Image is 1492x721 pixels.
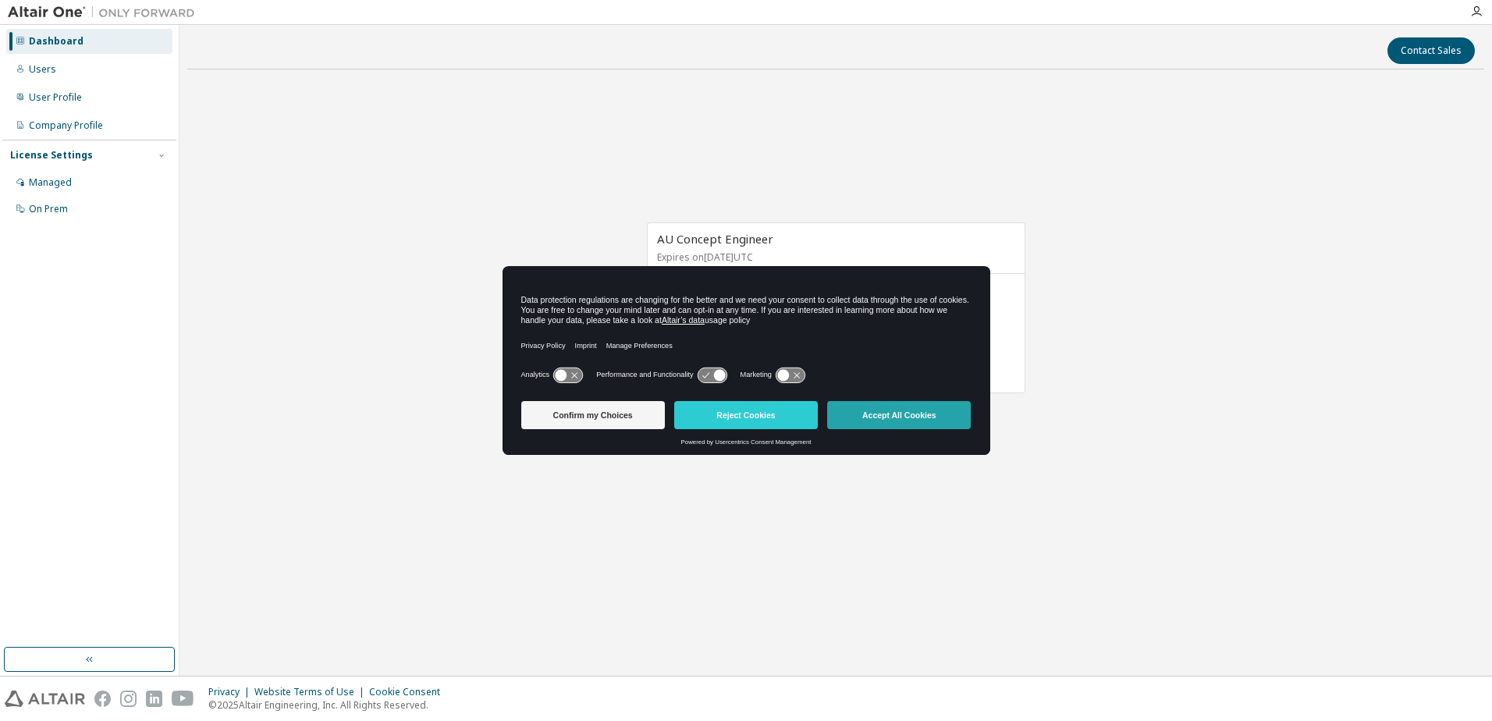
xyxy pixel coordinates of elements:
div: Company Profile [29,119,103,132]
img: facebook.svg [94,691,111,707]
button: Contact Sales [1387,37,1475,64]
img: youtube.svg [172,691,194,707]
div: Website Terms of Use [254,686,369,698]
img: altair_logo.svg [5,691,85,707]
div: User Profile [29,91,82,104]
img: Altair One [8,5,203,20]
img: linkedin.svg [146,691,162,707]
div: Users [29,63,56,76]
div: License Settings [10,149,93,162]
div: On Prem [29,203,68,215]
div: Managed [29,176,72,189]
div: Cookie Consent [369,686,449,698]
div: Privacy [208,686,254,698]
img: instagram.svg [120,691,137,707]
span: AU Concept Engineer [657,231,773,247]
div: Dashboard [29,35,83,48]
p: Expires on [DATE] UTC [657,250,1011,264]
p: © 2025 Altair Engineering, Inc. All Rights Reserved. [208,698,449,712]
